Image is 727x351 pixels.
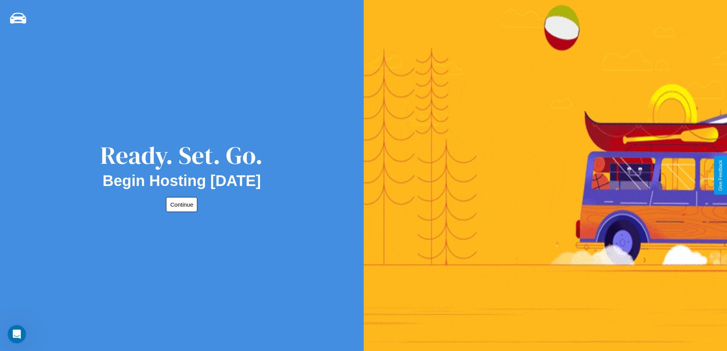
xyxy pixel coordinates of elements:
iframe: Intercom live chat [8,325,26,343]
div: Ready. Set. Go. [100,138,263,172]
button: Continue [166,197,197,212]
div: Give Feedback [718,160,723,191]
h2: Begin Hosting [DATE] [103,172,261,189]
